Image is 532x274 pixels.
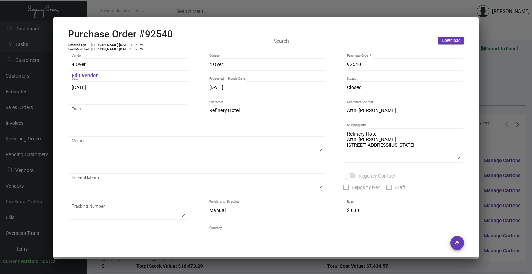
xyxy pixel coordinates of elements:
span: Deposit given [352,183,381,192]
td: Entered By: [68,43,91,47]
div: 0.51.2 [41,258,55,265]
span: Closed [347,85,362,90]
button: Download [438,37,464,44]
span: Download [442,38,461,44]
div: Current version: [3,258,38,265]
span: Draft [395,183,406,192]
h2: Purchase Order #92540 [68,28,173,40]
span: Manual [209,208,226,213]
td: Last Modified: [68,47,91,51]
td: [PERSON_NAME] [DATE] 3:07 PM [91,47,144,51]
mat-hint: Edit Vendor [72,73,98,79]
td: [PERSON_NAME] [DATE] 1:34 PM [91,43,144,47]
span: Regency Contact [359,172,396,180]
